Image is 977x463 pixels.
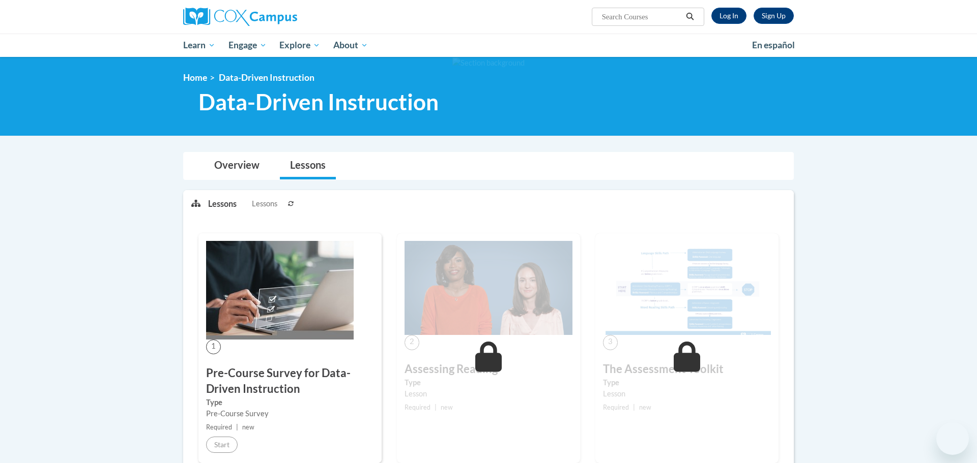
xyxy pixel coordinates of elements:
a: Engage [222,34,273,57]
span: Data-Driven Instruction [219,72,314,83]
a: En español [745,35,801,56]
span: new [242,423,254,431]
div: Lesson [603,388,771,399]
img: Course Image [405,241,572,335]
span: | [435,404,437,411]
a: Cox Campus [183,8,377,26]
span: Data-Driven Instruction [198,88,439,115]
a: About [327,34,375,57]
span: new [441,404,453,411]
img: Cox Campus [183,8,297,26]
span: new [639,404,651,411]
span: 3 [603,335,618,350]
h3: Pre-Course Survey for Data-Driven Instruction [206,365,374,397]
div: Pre-Course Survey [206,408,374,419]
span: Explore [279,39,320,51]
span: Engage [228,39,267,51]
label: Type [603,377,771,388]
a: Register [754,8,794,24]
span: | [236,423,238,431]
h3: The Assessment Toolkit [603,361,771,377]
button: Search [682,11,698,23]
a: Learn [177,34,222,57]
span: Learn [183,39,215,51]
p: Lessons [208,198,237,209]
div: Lesson [405,388,572,399]
img: Course Image [206,241,354,339]
span: Lessons [252,198,277,209]
span: 1 [206,339,221,354]
span: Required [603,404,629,411]
img: Section background [452,57,525,69]
span: 2 [405,335,419,350]
label: Type [206,397,374,408]
h3: Assessing Reading [405,361,572,377]
span: About [333,39,368,51]
span: Required [206,423,232,431]
a: Explore [273,34,327,57]
img: Course Image [603,241,771,335]
input: Search Courses [601,11,682,23]
span: En español [752,40,795,50]
label: Type [405,377,572,388]
button: Start [206,437,238,453]
a: Home [183,72,207,83]
span: | [633,404,635,411]
span: Required [405,404,430,411]
iframe: Button to launch messaging window [936,422,969,455]
a: Overview [204,152,270,179]
div: Main menu [168,34,809,57]
a: Log In [711,8,746,24]
a: Lessons [280,152,336,179]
